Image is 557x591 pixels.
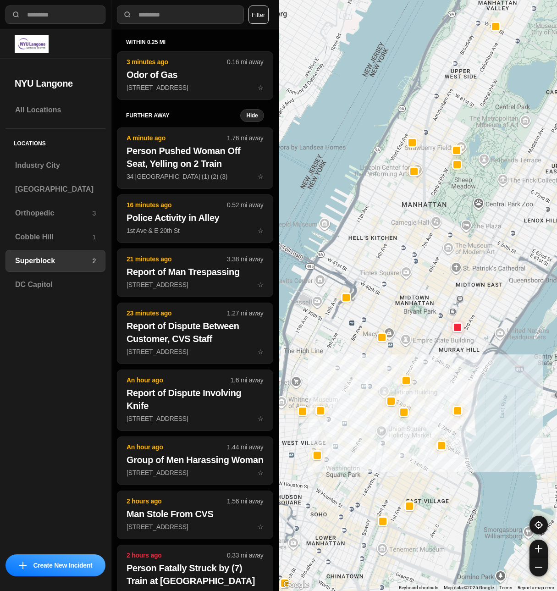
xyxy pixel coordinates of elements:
[6,554,105,576] button: iconCreate New Incident
[117,194,273,243] button: 16 minutes ago0.52 mi awayPolice Activity in Alley1st Ave & E 20th Ststar
[117,469,273,476] a: An hour ago1.44 mi awayGroup of Men Harassing Woman[STREET_ADDRESS]star
[117,281,273,288] a: 21 minutes ago3.38 mi awayReport of Man Trespassing[STREET_ADDRESS]star
[127,522,264,531] p: [STREET_ADDRESS]
[127,280,264,289] p: [STREET_ADDRESS]
[6,129,105,155] h5: Locations
[127,200,227,210] p: 16 minutes ago
[258,348,264,355] span: star
[117,303,273,364] button: 23 minutes ago1.27 mi awayReport of Dispute Between Customer, CVS Staff[STREET_ADDRESS]star
[11,10,21,19] img: search
[117,226,273,234] a: 16 minutes ago0.52 mi awayPolice Activity in Alley1st Ave & E 20th Ststar
[227,200,263,210] p: 0.52 mi away
[535,545,542,552] img: zoom-in
[15,279,96,290] h3: DC Capitol
[6,226,105,248] a: Cobble Hill1
[227,254,263,264] p: 3.38 mi away
[6,155,105,177] a: Industry City
[33,561,92,570] p: Create New Incident
[92,232,96,242] p: 1
[117,491,273,539] button: 2 hours ago1.56 mi awayMan Stole From CVS[STREET_ADDRESS]star
[127,144,264,170] h2: Person Pushed Woman Off Seat, Yelling on 2 Train
[444,585,494,590] span: Map data ©2025 Google
[518,585,554,590] a: Report a map error
[535,521,543,529] img: recenter
[6,250,105,272] a: Superblock2
[529,540,548,558] button: zoom-in
[6,178,105,200] a: [GEOGRAPHIC_DATA]
[399,585,438,591] button: Keyboard shortcuts
[92,209,96,218] p: 3
[127,468,264,477] p: [STREET_ADDRESS]
[127,309,227,318] p: 23 minutes ago
[246,112,258,119] small: Hide
[15,208,92,219] h3: Orthopedic
[117,348,273,355] a: 23 minutes ago1.27 mi awayReport of Dispute Between Customer, CVS Staff[STREET_ADDRESS]star
[258,281,264,288] span: star
[15,105,96,116] h3: All Locations
[127,442,227,452] p: An hour ago
[127,414,264,423] p: [STREET_ADDRESS]
[127,68,264,81] h2: Odor of Gas
[227,442,263,452] p: 1.44 mi away
[127,254,227,264] p: 21 minutes ago
[117,370,273,431] button: An hour ago1.6 mi awayReport of Dispute Involving Knife[STREET_ADDRESS]star
[258,84,264,91] span: star
[15,184,96,195] h3: [GEOGRAPHIC_DATA]
[117,127,273,189] button: A minute ago1.76 mi awayPerson Pushed Woman Off Seat, Yelling on 2 Train34 [GEOGRAPHIC_DATA] (1) ...
[240,109,264,122] button: Hide
[6,99,105,121] a: All Locations
[15,232,92,243] h3: Cobble Hill
[126,39,264,46] h5: within 0.25 mi
[227,309,263,318] p: 1.27 mi away
[258,469,264,476] span: star
[529,558,548,576] button: zoom-out
[127,347,264,356] p: [STREET_ADDRESS]
[281,579,311,591] img: Google
[127,562,264,587] h2: Person Fatally Struck by (7) Train at [GEOGRAPHIC_DATA]
[127,497,227,506] p: 2 hours ago
[123,10,132,19] img: search
[15,255,92,266] h3: Superblock
[258,415,264,422] span: star
[127,211,264,224] h2: Police Activity in Alley
[127,83,264,92] p: [STREET_ADDRESS]
[127,376,231,385] p: An hour ago
[92,256,96,265] p: 2
[248,6,269,24] button: Filter
[6,202,105,224] a: Orthopedic3
[127,551,227,560] p: 2 hours ago
[227,57,263,66] p: 0.16 mi away
[227,551,263,560] p: 0.33 mi away
[117,172,273,180] a: A minute ago1.76 mi awayPerson Pushed Woman Off Seat, Yelling on 2 Train34 [GEOGRAPHIC_DATA] (1) ...
[227,133,263,143] p: 1.76 mi away
[117,436,273,485] button: An hour ago1.44 mi awayGroup of Men Harassing Woman[STREET_ADDRESS]star
[258,227,264,234] span: star
[281,579,311,591] a: Open this area in Google Maps (opens a new window)
[127,387,264,412] h2: Report of Dispute Involving Knife
[117,414,273,422] a: An hour ago1.6 mi awayReport of Dispute Involving Knife[STREET_ADDRESS]star
[15,160,96,171] h3: Industry City
[227,497,263,506] p: 1.56 mi away
[117,249,273,297] button: 21 minutes ago3.38 mi awayReport of Man Trespassing[STREET_ADDRESS]star
[19,562,27,569] img: icon
[127,508,264,520] h2: Man Stole From CVS
[15,35,49,53] img: logo
[6,274,105,296] a: DC Capitol
[127,57,227,66] p: 3 minutes ago
[126,112,240,119] h5: further away
[499,585,512,590] a: Terms (opens in new tab)
[529,516,548,534] button: recenter
[127,453,264,466] h2: Group of Men Harassing Woman
[127,172,264,181] p: 34 [GEOGRAPHIC_DATA] (1) (2) (3)
[117,523,273,530] a: 2 hours ago1.56 mi awayMan Stole From CVS[STREET_ADDRESS]star
[127,226,264,235] p: 1st Ave & E 20th St
[127,265,264,278] h2: Report of Man Trespassing
[117,83,273,91] a: 3 minutes ago0.16 mi awayOdor of Gas[STREET_ADDRESS]star
[15,77,96,90] h2: NYU Langone
[117,51,273,100] button: 3 minutes ago0.16 mi awayOdor of Gas[STREET_ADDRESS]star
[127,320,264,345] h2: Report of Dispute Between Customer, CVS Staff
[258,173,264,180] span: star
[258,523,264,530] span: star
[231,376,264,385] p: 1.6 mi away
